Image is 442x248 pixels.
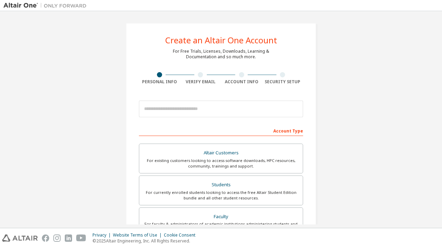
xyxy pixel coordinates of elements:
[221,79,262,85] div: Account Info
[113,232,164,238] div: Website Terms of Use
[262,79,303,85] div: Security Setup
[76,234,86,242] img: youtube.svg
[65,234,72,242] img: linkedin.svg
[165,36,277,44] div: Create an Altair One Account
[92,232,113,238] div: Privacy
[143,212,299,222] div: Faculty
[2,234,38,242] img: altair_logo.svg
[139,125,303,136] div: Account Type
[164,232,200,238] div: Cookie Consent
[143,190,299,201] div: For currently enrolled students looking to access the free Altair Student Edition bundle and all ...
[92,238,200,244] p: © 2025 Altair Engineering, Inc. All Rights Reserved.
[143,158,299,169] div: For existing customers looking to access software downloads, HPC resources, community, trainings ...
[143,221,299,232] div: For faculty & administrators of academic institutions administering students and accessing softwa...
[143,180,299,190] div: Students
[139,79,180,85] div: Personal Info
[173,49,269,60] div: For Free Trials, Licenses, Downloads, Learning & Documentation and so much more.
[143,148,299,158] div: Altair Customers
[42,234,49,242] img: facebook.svg
[53,234,61,242] img: instagram.svg
[180,79,221,85] div: Verify Email
[3,2,90,9] img: Altair One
